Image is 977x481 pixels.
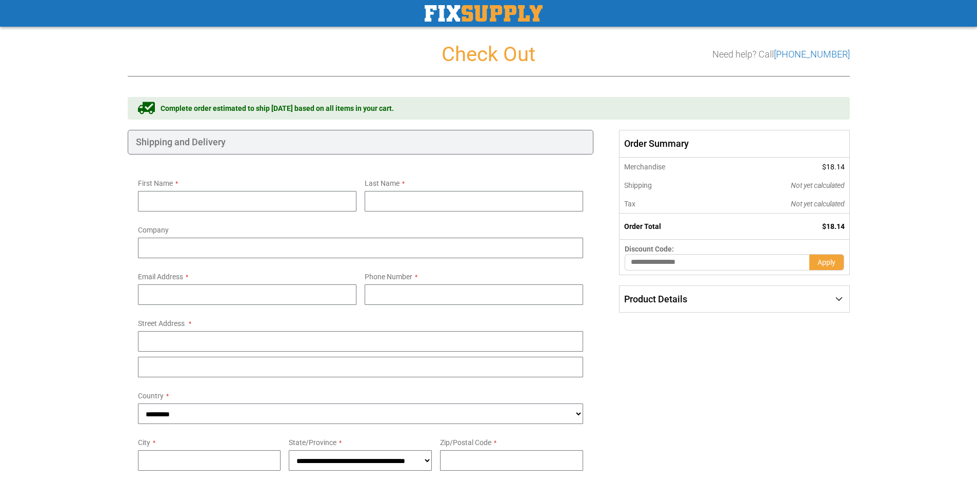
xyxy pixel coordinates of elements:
[440,438,491,447] span: Zip/Postal Code
[365,273,412,281] span: Phone Number
[138,226,169,234] span: Company
[620,195,722,214] th: Tax
[791,181,845,189] span: Not yet calculated
[822,163,845,171] span: $18.14
[289,438,336,447] span: State/Province
[138,319,185,328] span: Street Address
[138,179,173,187] span: First Name
[425,5,543,22] a: store logo
[619,130,849,158] span: Order Summary
[128,130,594,155] div: Shipping and Delivery
[624,222,661,230] strong: Order Total
[791,200,845,208] span: Not yet calculated
[818,258,835,266] span: Apply
[712,49,850,60] h3: Need help? Call
[620,158,722,176] th: Merchandise
[425,5,543,22] img: Fix Industrial Supply
[809,254,844,271] button: Apply
[161,103,394,113] span: Complete order estimated to ship [DATE] based on all items in your cart.
[128,43,850,66] h1: Check Out
[138,273,183,281] span: Email Address
[625,245,674,253] span: Discount Code:
[624,294,687,304] span: Product Details
[365,179,400,187] span: Last Name
[774,49,850,60] a: [PHONE_NUMBER]
[138,438,150,447] span: City
[624,181,652,189] span: Shipping
[138,392,164,400] span: Country
[822,222,845,230] span: $18.14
